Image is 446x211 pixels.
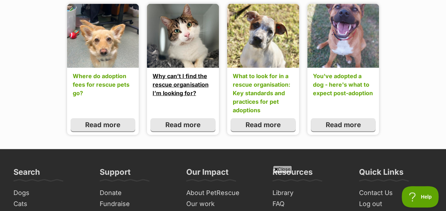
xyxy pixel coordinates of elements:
[13,167,40,181] h3: Search
[100,167,131,181] h3: Support
[153,72,213,97] a: Why can’t I find the rescue organisation I’m looking for?
[313,72,373,97] a: You've adopted a dog - here's what to expect post-adoption
[67,4,139,68] img: h4vgcp4uatvxtjmz7dhv.jpg
[311,118,375,132] a: Read more
[231,118,295,132] a: Read more
[73,72,133,97] a: Where do adoption fees for rescue pets go?
[307,4,379,68] img: admecflm6pzsdxbz7eza.jpg
[356,188,435,199] a: Contact Us
[356,199,435,210] a: Log out
[71,118,135,132] a: Read more
[150,118,215,132] a: Read more
[273,166,292,173] span: Close
[272,167,313,181] h3: Resources
[227,4,299,68] img: dq7t53bwj2cf0bfrfmug.jpg
[359,167,403,181] h3: Quick Links
[51,175,395,207] iframe: Advertisement
[186,167,228,181] h3: Our Impact
[11,188,90,199] a: Dogs
[233,72,293,114] a: What to look for in a rescue organisation: Key standards and practices for pet adoptions
[147,4,219,68] img: qsjabq6ex7meop9kdmzf.jpg
[402,186,439,207] iframe: Help Scout Beacon - Open
[11,199,90,210] a: Cats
